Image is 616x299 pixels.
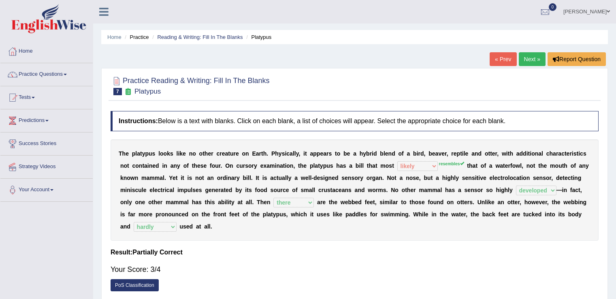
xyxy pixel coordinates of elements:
b: m [380,162,385,169]
b: h [509,150,513,157]
b: n [230,162,233,169]
b: b [366,150,370,157]
b: a [323,150,326,157]
b: . [164,175,166,181]
b: t [283,162,285,169]
b: e [197,162,200,169]
b: e [320,150,323,157]
b: c [580,150,583,157]
b: b [380,150,384,157]
b: , [293,162,295,169]
b: b [343,150,347,157]
b: t [460,150,462,157]
b: u [230,150,234,157]
b: P [271,150,275,157]
b: t [565,150,567,157]
b: t [318,162,320,169]
b: y [142,150,145,157]
b: v [438,150,441,157]
b: a [137,150,140,157]
b: o [160,150,164,157]
b: y [177,162,180,169]
b: o [248,162,252,169]
b: o [481,162,484,169]
b: i [303,150,305,157]
b: p [317,150,320,157]
b: b [428,150,432,157]
a: PoS Classification [111,279,159,291]
b: r [219,162,221,169]
b: c [216,150,220,157]
b: , [424,150,426,157]
b: o [135,162,139,169]
b: k [179,150,183,157]
b: n [124,175,127,181]
li: Practice [123,33,149,41]
a: Next » [519,52,546,66]
b: t [503,162,505,169]
b: n [535,150,539,157]
b: n [173,162,177,169]
b: a [516,150,520,157]
b: h [263,150,267,157]
b: t [261,150,263,157]
b: o [531,150,535,157]
h4: Below is a text with blanks. Click on each blank, a list of choices will appear. Select the appro... [111,111,599,131]
b: a [473,162,476,169]
b: w [516,162,520,169]
b: l [135,150,137,157]
b: e [222,150,225,157]
b: f [402,150,404,157]
b: l [293,150,294,157]
b: o [512,162,516,169]
b: a [147,175,150,181]
b: l [384,150,385,157]
b: e [544,162,547,169]
b: o [242,150,246,157]
b: t [127,162,129,169]
b: s [282,150,285,157]
b: t [392,162,394,169]
b: l [362,162,364,169]
b: t [577,150,579,157]
b: d [523,150,526,157]
b: , [522,162,523,169]
b: e [152,162,156,169]
b: s [170,150,173,157]
b: l [464,150,465,157]
b: m [155,175,160,181]
b: e [236,150,239,157]
b: s [152,150,156,157]
b: h [122,150,126,157]
b: e [567,150,570,157]
b: i [462,150,464,157]
b: o [386,162,389,169]
li: Platypus [244,33,271,41]
b: . [221,162,222,169]
b: t [298,162,300,169]
b: w [495,162,500,169]
b: l [541,150,543,157]
b: r [326,150,328,157]
b: l [177,150,178,157]
b: a [372,162,375,169]
b: t [202,175,204,181]
b: k [167,150,170,157]
b: i [506,150,508,157]
b: h [336,162,340,169]
h2: Practice Reading & Writing: Fill In The Blanks [111,75,270,95]
b: i [572,150,573,157]
a: Reading & Writing: Fill In The Blanks [157,34,243,40]
b: T [119,150,122,157]
b: c [546,150,550,157]
b: t [305,150,307,157]
b: e [492,150,495,157]
b: i [147,162,149,169]
b: r [556,150,558,157]
b: i [275,162,276,169]
b: o [399,150,402,157]
b: n [139,162,143,169]
b: u [239,162,243,169]
b: d [156,162,159,169]
b: r [451,150,453,157]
